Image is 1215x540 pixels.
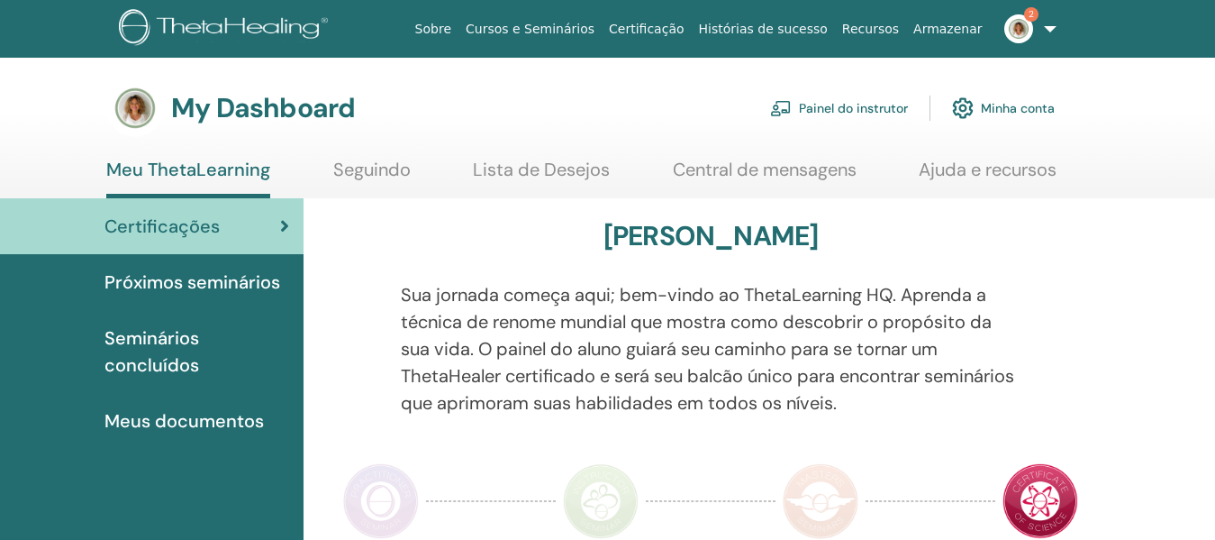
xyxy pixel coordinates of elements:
span: Certificações [104,213,220,240]
img: Practitioner [343,463,419,539]
span: Seminários concluídos [104,325,289,379]
a: Sobre [408,13,458,46]
span: Meus documentos [104,407,264,435]
img: Instructor [563,463,639,539]
span: 2 [1024,7,1038,22]
img: chalkboard-teacher.svg [770,100,792,116]
a: Certificação [602,13,691,46]
img: logo.png [119,9,334,50]
p: Sua jornada começa aqui; bem-vindo ao ThetaLearning HQ. Aprenda a técnica de renome mundial que m... [401,281,1020,416]
a: Minha conta [952,88,1055,128]
a: Cursos e Seminários [458,13,602,46]
a: Meu ThetaLearning [106,159,270,198]
img: cog.svg [952,93,974,124]
img: Certificate of Science [1002,463,1078,539]
a: Central de mensagens [673,159,857,194]
span: Próximos seminários [104,269,280,296]
img: Master [783,463,858,539]
img: default.jpg [106,79,164,137]
a: Ajuda e recursos [919,159,1056,194]
a: Armazenar [906,13,989,46]
a: Painel do instrutor [770,88,908,128]
a: Histórias de sucesso [692,13,835,46]
img: default.jpg [1004,14,1033,43]
a: Seguindo [333,159,411,194]
a: Recursos [835,13,906,46]
h3: [PERSON_NAME] [603,220,819,252]
h3: My Dashboard [171,92,355,124]
a: Lista de Desejos [473,159,610,194]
